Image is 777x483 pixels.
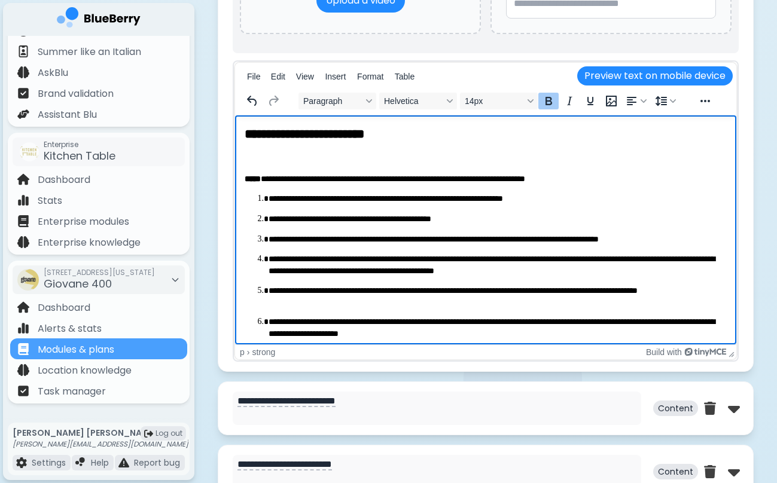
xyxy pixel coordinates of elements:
[118,457,129,468] img: file icon
[57,7,141,32] img: company logo
[580,93,601,109] button: Underline
[156,429,182,438] span: Log out
[44,276,112,291] span: Giovane 400
[357,72,383,81] span: Format
[17,385,29,397] img: file icon
[17,66,29,78] img: file icon
[325,72,346,81] span: Insert
[242,93,263,109] button: Undo
[17,194,29,206] img: file icon
[17,108,29,120] img: file icon
[20,142,39,161] img: company thumbnail
[44,148,115,163] span: Kitchen Table
[44,268,155,277] span: [STREET_ADDRESS][US_STATE]
[296,72,314,81] span: View
[38,45,141,59] p: Summer like an Italian
[38,66,68,80] p: AskBlu
[38,384,106,399] p: Task manager
[13,427,188,438] p: [PERSON_NAME] [PERSON_NAME]
[704,402,716,415] img: trash can
[13,439,188,449] p: [PERSON_NAME][EMAIL_ADDRESS][DOMAIN_NAME]
[379,93,457,109] button: Font Helvetica
[384,96,443,106] span: Helvetica
[38,301,90,315] p: Dashboard
[144,429,153,438] img: logout
[653,464,698,479] p: Content
[17,364,29,376] img: file icon
[465,96,523,106] span: 14px
[38,343,114,357] p: Modules & plans
[16,457,27,468] img: file icon
[32,457,66,468] p: Settings
[38,87,114,101] p: Brand validation
[395,72,415,81] span: Table
[622,93,651,109] button: Alignment left
[577,66,733,85] button: Preview text on mobile device
[134,457,180,468] p: Report bug
[263,93,284,109] button: Redo
[38,108,97,122] p: Assistant Blu
[17,215,29,227] img: file icon
[303,96,362,106] span: Paragraph
[38,236,141,250] p: Enterprise knowledge
[247,72,261,81] span: File
[651,93,680,109] button: Line height
[17,301,29,313] img: file icon
[44,140,115,149] span: Enterprise
[17,173,29,185] img: file icon
[91,457,109,468] p: Help
[704,465,716,479] img: trash can
[460,93,538,109] button: Font size 14px
[17,87,29,99] img: file icon
[17,45,29,57] img: file icon
[653,401,698,416] p: Content
[17,322,29,334] img: file icon
[247,347,250,357] div: ›
[728,462,740,481] img: down chevron
[38,215,129,229] p: Enterprise modules
[728,399,740,418] img: down chevron
[17,269,39,291] img: company thumbnail
[75,457,86,468] img: file icon
[538,93,559,109] button: Bold
[10,10,492,200] body: Rich Text Area
[10,10,492,264] body: Rich Text Area
[235,115,736,344] iframe: Rich Text Area
[695,93,715,109] button: Reveal or hide additional toolbar items
[729,347,735,357] div: Press the Up and Down arrow keys to resize the editor.
[559,93,580,109] button: Italic
[38,322,102,336] p: Alerts & stats
[17,25,29,36] img: file icon
[38,363,132,378] p: Location knowledge
[252,347,275,357] div: strong
[17,343,29,355] img: file icon
[240,347,245,357] div: p
[298,93,376,109] button: Block Paragraph
[38,194,62,208] p: Stats
[271,72,285,81] span: Edit
[646,347,726,357] a: Build with TinyMCE
[601,93,621,109] button: Insert/edit image
[17,236,29,248] img: file icon
[38,173,90,187] p: Dashboard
